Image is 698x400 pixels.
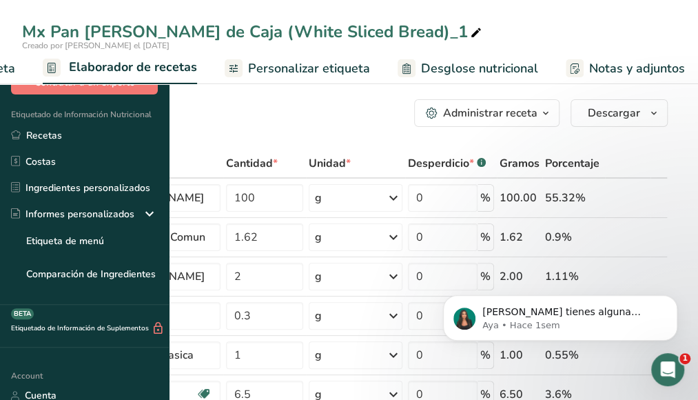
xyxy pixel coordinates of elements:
span: Gramos [500,155,540,172]
div: 100.00 [500,190,540,206]
span: 1 [679,353,690,364]
iframe: Intercom notifications mensaje [422,266,698,363]
span: Creado por [PERSON_NAME] el [DATE] [22,40,170,51]
iframe: Intercom live chat [651,353,684,386]
div: g [315,229,322,246]
div: g [315,347,322,363]
div: 1.62 [500,229,540,246]
span: Personalizar etiqueta [248,59,370,78]
span: Unidad [309,155,351,172]
button: Descargar [571,99,668,127]
span: Porcentaje [545,155,599,172]
a: Personalizar etiqueta [225,53,370,84]
div: Administrar receta [443,105,537,121]
button: Administrar receta [414,99,560,127]
div: g [315,190,322,206]
div: g [315,268,322,285]
div: BETA [11,308,34,319]
div: 0.9% [545,229,602,246]
span: Elaborador de recetas [69,58,197,77]
a: Elaborador de recetas [43,52,197,85]
span: Cantidad [226,155,278,172]
a: Desglose nutricional [398,53,538,84]
span: Notas y adjuntos [589,59,685,78]
div: Desperdicio [408,155,486,172]
a: Notas y adjuntos [566,53,685,84]
span: Descargar [588,105,640,121]
div: Informes personalizados [11,207,134,221]
div: g [315,308,322,324]
div: Mx Pan [PERSON_NAME] de Caja (White Sliced Bread)_1 [22,19,484,44]
span: Desglose nutricional [421,59,538,78]
div: 55.32% [545,190,602,206]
